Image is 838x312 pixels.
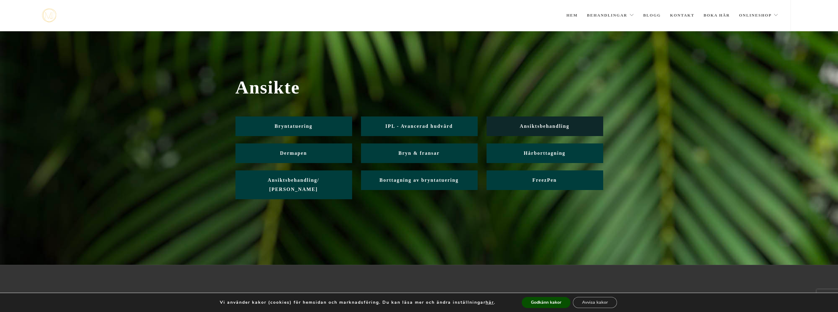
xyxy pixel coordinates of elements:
[486,300,494,305] button: här
[361,116,477,136] a: IPL - Avancerad hudvård
[520,124,569,129] span: Ansiktsbehandling
[361,143,477,163] a: Bryn & fransar
[487,116,603,136] a: Ansiktsbehandling
[524,150,565,156] span: Hårborttagning
[235,116,352,136] a: Bryntatuering
[398,150,440,156] span: Bryn & fransar
[235,77,603,98] span: Ansikte
[522,297,570,308] button: Godkänn kakor
[361,170,477,190] a: Borttagning av bryntatuering
[42,9,56,22] img: mjstudio
[385,124,453,129] span: IPL - Avancerad hudvård
[532,177,557,183] span: FreezPen
[573,297,617,308] button: Avvisa kakor
[487,143,603,163] a: Hårborttagning
[275,124,313,129] span: Bryntatuering
[280,150,307,156] span: Dermapen
[42,9,56,22] a: mjstudio mjstudio mjstudio
[235,143,352,163] a: Dermapen
[235,170,352,199] a: Ansiktsbehandling/ [PERSON_NAME]
[220,300,495,305] p: Vi använder kakor (cookies) för hemsidan och marknadsföring. Du kan läsa mer och ändra inställnin...
[268,177,319,192] span: Ansiktsbehandling/ [PERSON_NAME]
[379,177,459,183] span: Borttagning av bryntatuering
[487,170,603,190] a: FreezPen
